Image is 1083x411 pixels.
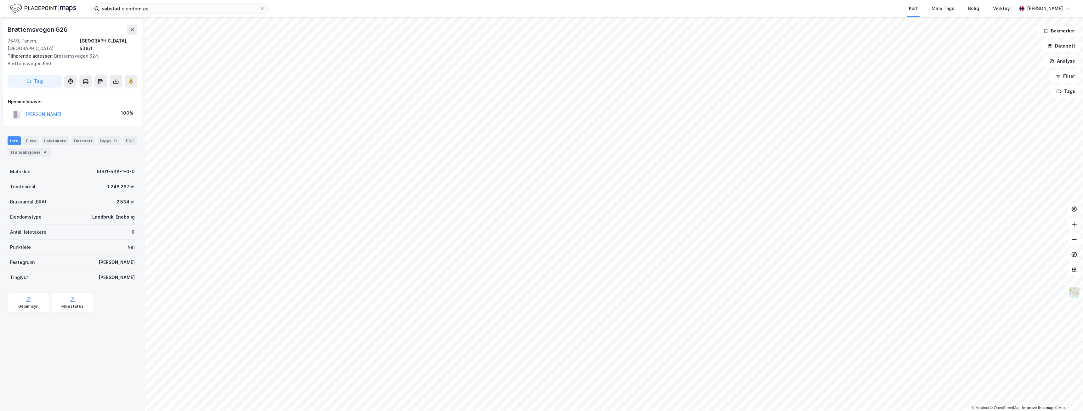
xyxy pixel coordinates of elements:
div: 7549, Tanem, [GEOGRAPHIC_DATA] [8,37,80,52]
div: Eiere [23,136,39,145]
img: Z [1068,286,1080,298]
div: Bruksareal (BRA) [10,198,46,206]
button: Tags [1051,85,1080,98]
button: Bokmerker [1038,25,1080,37]
div: 100% [121,109,133,117]
div: Mine Tags [932,5,954,12]
button: Tag [8,75,62,88]
div: Bygg [98,136,121,145]
div: Antall leietakere [10,228,46,236]
div: Hjemmelshaver [8,98,137,106]
a: Improve this map [1022,406,1053,410]
div: Miljøstatus [61,304,83,309]
div: 0 [132,228,135,236]
div: Festegrunn [10,259,35,266]
div: 11 [112,138,118,144]
iframe: Chat Widget [1052,381,1083,411]
div: Matrikkel [10,168,31,175]
div: Datasett [71,136,95,145]
div: Brøttemsvegen 624, Brøttemsvegen 650 [8,52,132,67]
div: Brøttemsvegen 626 [8,25,69,35]
div: Tinglyst [10,274,28,281]
div: 5001-538-1-0-0 [97,168,135,175]
button: Analyse [1044,55,1080,67]
input: Søk på adresse, matrikkel, gårdeiere, leietakere eller personer [99,4,260,13]
div: Geoinnsyn [18,304,39,309]
div: Tomteareal [10,183,35,191]
div: ESG [123,136,137,145]
span: Tilhørende adresser: [8,53,54,59]
div: [PERSON_NAME] [99,274,135,281]
div: Leietakere [42,136,69,145]
div: Bolig [968,5,979,12]
div: Landbruk, Enebolig [92,213,135,221]
div: Eiendomstype [10,213,42,221]
a: Mapbox [972,406,989,410]
div: Info [8,136,21,145]
div: Kontrollprogram for chat [1052,381,1083,411]
div: Punktleie [10,243,31,251]
div: 2 534 ㎡ [116,198,135,206]
div: Verktøy [993,5,1010,12]
div: [PERSON_NAME] [1027,5,1063,12]
button: Filter [1050,70,1080,83]
div: Nei [128,243,135,251]
div: Transaksjoner [8,148,51,157]
button: Datasett [1042,40,1080,52]
a: OpenStreetMap [990,406,1021,410]
img: logo.f888ab2527a4732fd821a326f86c7f29.svg [10,3,76,14]
div: 4 [42,149,48,155]
div: [GEOGRAPHIC_DATA], 538/1 [80,37,137,52]
div: 1 248 267 ㎡ [107,183,135,191]
div: [PERSON_NAME] [99,259,135,266]
div: Kart [909,5,918,12]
